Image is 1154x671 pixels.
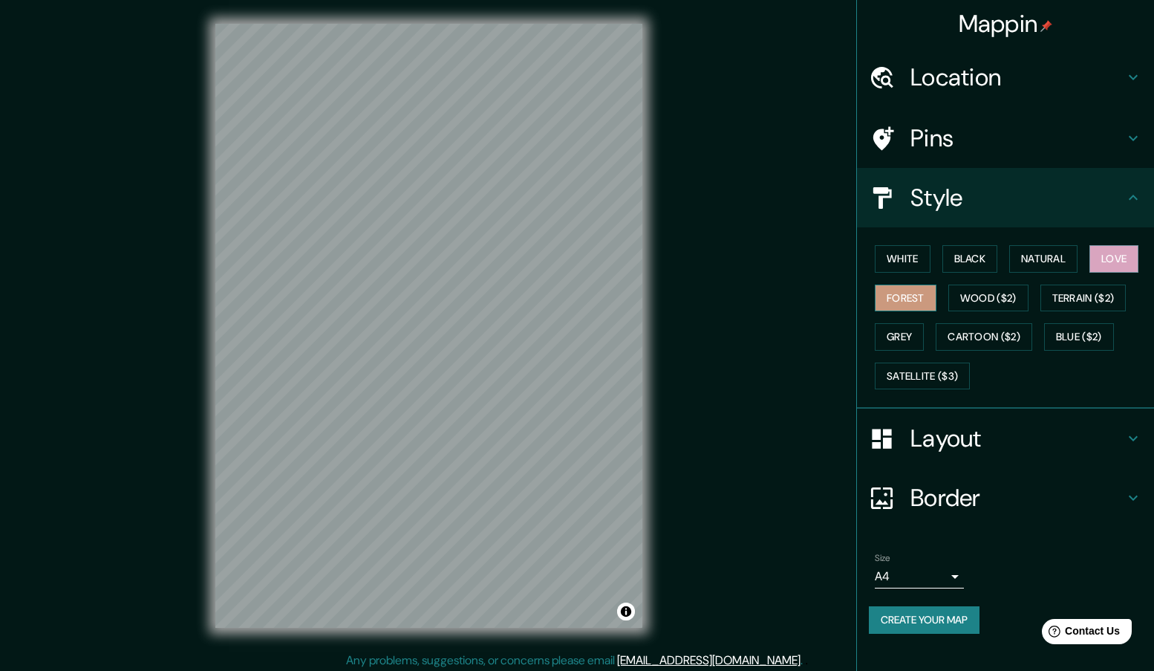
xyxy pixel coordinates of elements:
[910,123,1124,153] h4: Pins
[875,363,970,390] button: Satellite ($3)
[857,48,1154,107] div: Location
[942,245,998,273] button: Black
[875,285,936,312] button: Forest
[910,62,1124,92] h4: Location
[1089,245,1138,273] button: Love
[215,24,642,628] canvas: Map
[936,323,1032,351] button: Cartoon ($2)
[857,108,1154,168] div: Pins
[875,565,964,589] div: A4
[1009,245,1078,273] button: Natural
[857,409,1154,468] div: Layout
[805,652,808,670] div: .
[875,323,924,351] button: Grey
[1040,20,1052,32] img: pin-icon.png
[910,424,1124,453] h4: Layout
[875,245,930,273] button: White
[1022,613,1138,655] iframe: Help widget launcher
[910,183,1124,213] h4: Style
[869,606,979,634] button: Create your map
[1044,323,1114,351] button: Blue ($2)
[617,603,635,620] button: Toggle attribution
[948,285,1029,312] button: Wood ($2)
[857,468,1154,528] div: Border
[346,652,803,670] p: Any problems, suggestions, or concerns please email .
[875,552,890,565] label: Size
[857,168,1154,227] div: Style
[617,652,801,668] a: [EMAIL_ADDRESS][DOMAIN_NAME]
[959,9,1053,39] h4: Mappin
[1040,285,1127,312] button: Terrain ($2)
[910,483,1124,513] h4: Border
[803,652,805,670] div: .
